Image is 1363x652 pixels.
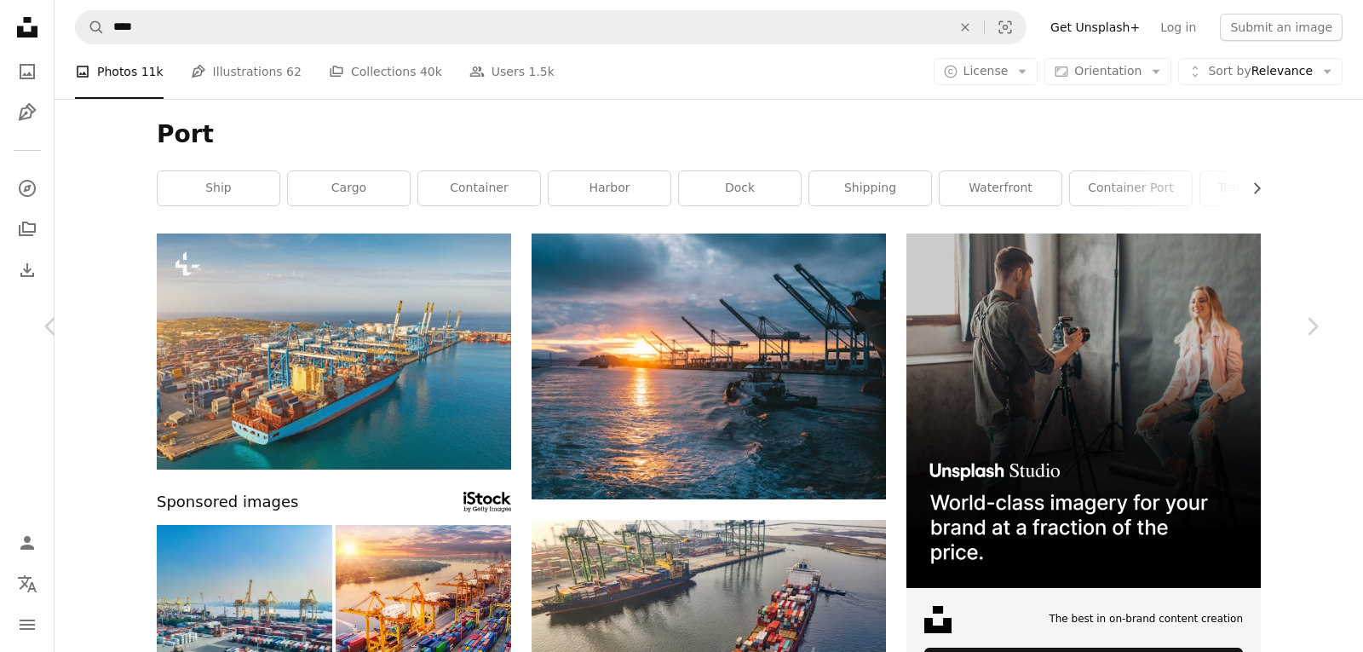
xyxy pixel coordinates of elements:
a: dock [679,171,801,205]
a: Next [1261,245,1363,408]
button: Clear [946,11,984,43]
button: scroll list to the right [1241,171,1261,205]
a: Users 1.5k [469,44,555,99]
button: Visual search [985,11,1026,43]
button: Submit an image [1220,14,1343,41]
img: file-1715651741414-859baba4300dimage [906,234,1261,588]
button: Search Unsplash [76,11,105,43]
a: container port [1070,171,1192,205]
span: Relevance [1208,63,1313,80]
button: Sort byRelevance [1178,58,1343,85]
a: ship [158,171,279,205]
a: Log in [1150,14,1206,41]
img: Aerial top view huge cargo liner moored at the pier at the port, unloading containers [157,234,511,470]
form: Find visuals sitewide [75,10,1027,44]
span: License [963,64,1009,78]
span: 1.5k [529,62,555,81]
button: Orientation [1044,58,1171,85]
a: transportation [1200,171,1322,205]
img: file-1631678316303-ed18b8b5cb9cimage [924,606,952,633]
span: 62 [286,62,302,81]
a: Illustrations 62 [191,44,302,99]
button: License [934,58,1038,85]
a: Illustrations [10,95,44,130]
a: cargo [288,171,410,205]
span: 40k [420,62,442,81]
a: oil rigs on body of water [532,358,886,373]
span: Sort by [1208,64,1251,78]
a: shipping [809,171,931,205]
a: container [418,171,540,205]
a: Log in / Sign up [10,526,44,560]
a: Aerial top view huge cargo liner moored at the pier at the port, unloading containers [157,343,511,359]
a: Explore [10,171,44,205]
a: waterfront [940,171,1061,205]
img: oil rigs on body of water [532,234,886,499]
button: Menu [10,608,44,642]
span: The best in on-brand content creation [1049,612,1243,626]
a: Get Unsplash+ [1040,14,1150,41]
a: Collections [10,212,44,246]
a: harbor [549,171,670,205]
a: Collections 40k [329,44,442,99]
span: Orientation [1074,64,1142,78]
a: red and blue cargo ship on body of water during daytime [532,630,886,645]
button: Language [10,567,44,601]
a: Photos [10,55,44,89]
span: Sponsored images [157,490,298,515]
h1: Port [157,119,1261,150]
